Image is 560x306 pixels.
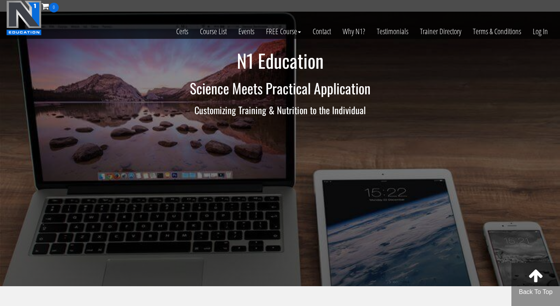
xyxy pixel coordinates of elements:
[337,12,371,50] a: Why N1?
[467,12,527,50] a: Terms & Conditions
[307,12,337,50] a: Contact
[52,80,507,96] h2: Science Meets Practical Application
[52,105,507,115] h3: Customizing Training & Nutrition to the Individual
[6,0,42,35] img: n1-education
[194,12,233,50] a: Course List
[527,12,554,50] a: Log In
[260,12,307,50] a: FREE Course
[233,12,260,50] a: Events
[49,3,59,12] span: 0
[170,12,194,50] a: Certs
[414,12,467,50] a: Trainer Directory
[42,1,59,11] a: 0
[52,50,507,71] h1: N1 Education
[371,12,414,50] a: Testimonials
